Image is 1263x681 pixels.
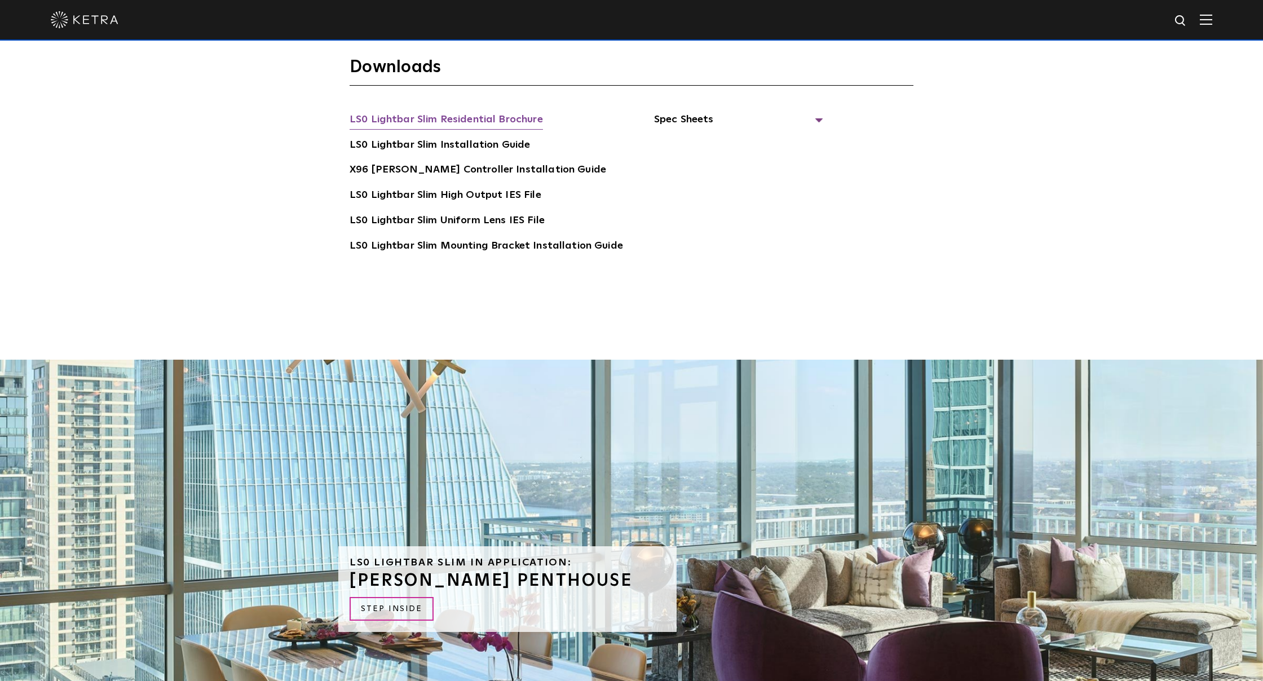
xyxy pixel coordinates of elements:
[350,162,606,180] a: X96 [PERSON_NAME] Controller Installation Guide
[350,572,665,589] h3: [PERSON_NAME] PENTHOUSE
[51,11,118,28] img: ketra-logo-2019-white
[350,137,530,155] a: LS0 Lightbar Slim Installation Guide
[1174,14,1188,28] img: search icon
[350,112,543,130] a: LS0 Lightbar Slim Residential Brochure
[1200,14,1212,25] img: Hamburger%20Nav.svg
[350,238,623,256] a: LS0 Lightbar Slim Mounting Bracket Installation Guide
[350,597,434,621] a: STEP INSIDE
[350,187,541,205] a: LS0 Lightbar Slim High Output IES File
[350,56,913,86] h3: Downloads
[654,112,823,136] span: Spec Sheets
[350,213,545,231] a: LS0 Lightbar Slim Uniform Lens IES File
[350,558,665,568] h6: LS0 Lightbar Slim in Application:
